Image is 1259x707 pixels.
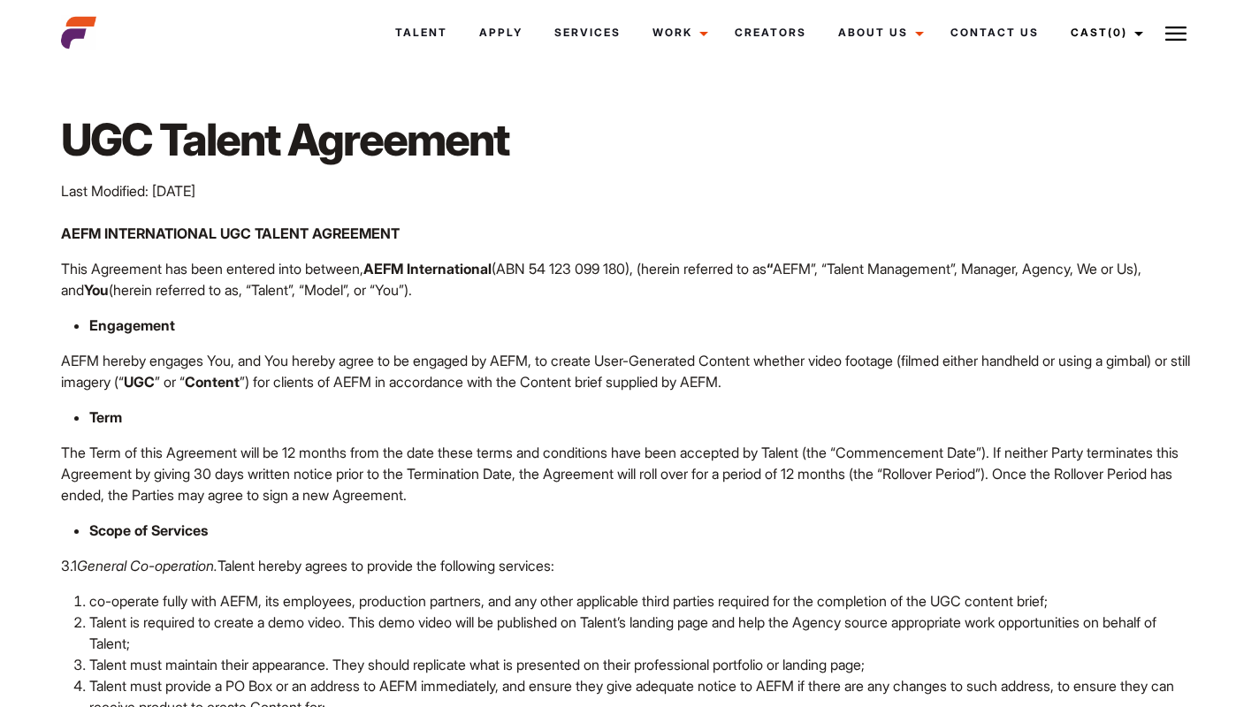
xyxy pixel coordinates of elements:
[61,352,1190,391] span: AEFM hereby engages You, and You hereby agree to be engaged by AEFM, to create User-Generated Con...
[217,557,554,574] span: Talent hereby agrees to provide the following services:
[240,373,721,391] span: ”) for clients of AEFM in accordance with the Content brief supplied by AEFM.
[61,15,96,50] img: cropped-aefm-brand-fav-22-square.png
[89,408,122,426] b: Term
[89,613,1156,652] span: Talent is required to create a demo video. This demo video will be published on Talent’s landing ...
[1108,26,1127,39] span: (0)
[538,9,637,57] a: Services
[61,444,1179,504] span: The Term of this Agreement will be 12 months from the date these terms and conditions have been a...
[61,113,1198,166] h1: UGC Talent Agreement
[61,557,77,574] span: 3.1
[89,316,175,334] b: Engagement
[1055,9,1154,57] a: Cast(0)
[185,373,240,391] b: Content
[84,281,109,299] b: You
[124,373,155,391] b: UGC
[89,592,1048,610] span: co-operate fully with AEFM, its employees, production partners, and any other applicable third pa...
[822,9,935,57] a: About Us
[492,260,767,277] span: (ABN 54 123 099 180), (herein referred to as
[109,281,412,299] span: (herein referred to as, “Talent”, “Model”, or “You”).
[61,260,363,277] span: This Agreement has been entered into between,
[77,557,217,574] span: General Co-operation.
[61,224,400,242] b: AEFM INTERNATIONAL UGC TALENT AGREEMENT
[935,9,1055,57] a: Contact Us
[767,260,773,277] b: “
[1165,23,1187,44] img: Burger icon
[637,9,719,57] a: Work
[719,9,822,57] a: Creators
[89,656,865,673] span: Talent must maintain their appearance. They should replicate what is presented on their professio...
[463,9,538,57] a: Apply
[155,373,185,391] span: ” or “
[379,9,463,57] a: Talent
[363,260,492,277] b: AEFM International
[61,180,1198,201] p: Last Modified: [DATE]
[89,521,208,539] b: Scope of Services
